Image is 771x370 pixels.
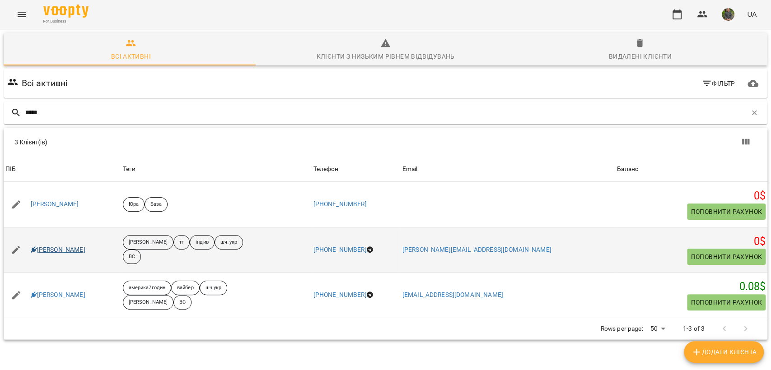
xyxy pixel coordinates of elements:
[200,281,228,295] div: шч укр
[684,341,764,363] button: Додати клієнта
[402,164,418,175] div: Email
[313,200,366,208] a: [PHONE_NUMBER]
[129,284,165,292] p: америка7годин
[31,200,79,209] a: [PERSON_NAME]
[691,347,757,357] span: Додати клієнта
[129,201,139,208] p: Юра
[190,235,215,250] div: індив
[646,322,668,335] div: 50
[11,4,33,25] button: Menu
[196,239,209,246] p: індив
[617,235,766,249] h5: 0 $
[402,291,503,298] a: [EMAIL_ADDRESS][DOMAIN_NAME]
[402,164,418,175] div: Sort
[701,78,735,89] span: Фільтр
[691,206,762,217] span: Поповнити рахунок
[43,18,89,24] span: For Business
[313,164,398,175] span: Телефон
[683,324,705,333] p: 1-3 of 3
[617,164,638,175] div: Sort
[617,164,766,175] span: Баланс
[31,291,85,300] a: [PERSON_NAME]
[179,299,186,306] p: ВС
[402,164,613,175] span: Email
[313,246,366,253] a: [PHONE_NUMBER]
[123,164,310,175] div: Теги
[5,164,119,175] span: ПІБ
[722,8,734,21] img: 2aca21bda46e2c85bd0f5a74cad084d8.jpg
[313,164,338,175] div: Sort
[220,239,238,246] p: шч_укр
[123,235,173,250] div: [PERSON_NAME]
[173,295,192,310] div: ВС
[145,197,168,212] div: База
[5,164,16,175] div: Sort
[698,75,739,92] button: Фільтр
[123,281,171,295] div: америка7годин
[215,235,243,250] div: шч_укр
[617,280,766,294] h5: 0.08 $
[177,284,194,292] p: вайбер
[313,291,366,298] a: [PHONE_NUMBER]
[173,235,190,250] div: тг
[129,253,135,261] p: ВС
[609,51,672,62] div: Видалені клієнти
[123,295,173,310] div: [PERSON_NAME]
[691,251,762,262] span: Поповнити рахунок
[691,297,762,308] span: Поповнити рахунок
[687,203,766,220] button: Поповнити рахунок
[14,138,391,147] div: 3 Клієнт(ів)
[617,164,638,175] div: Баланс
[129,239,168,246] p: [PERSON_NAME]
[123,250,141,264] div: ВС
[600,324,643,333] p: Rows per page:
[687,249,766,265] button: Поповнити рахунок
[402,246,551,253] a: [PERSON_NAME][EMAIL_ADDRESS][DOMAIN_NAME]
[4,128,767,157] div: Table Toolbar
[206,284,222,292] p: шч укр
[171,281,200,295] div: вайбер
[43,5,89,18] img: Voopty Logo
[31,245,85,254] a: [PERSON_NAME]
[316,51,454,62] div: Клієнти з низьким рівнем відвідувань
[123,197,145,212] div: Юра
[743,6,760,23] button: UA
[617,189,766,203] h5: 0 $
[150,201,162,208] p: База
[5,164,16,175] div: ПІБ
[129,299,168,306] p: [PERSON_NAME]
[687,294,766,310] button: Поповнити рахунок
[179,239,184,246] p: тг
[313,164,338,175] div: Телефон
[111,51,151,62] div: Всі активні
[735,131,757,153] button: Показати колонки
[747,9,757,19] span: UA
[22,76,68,90] h6: Всі активні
